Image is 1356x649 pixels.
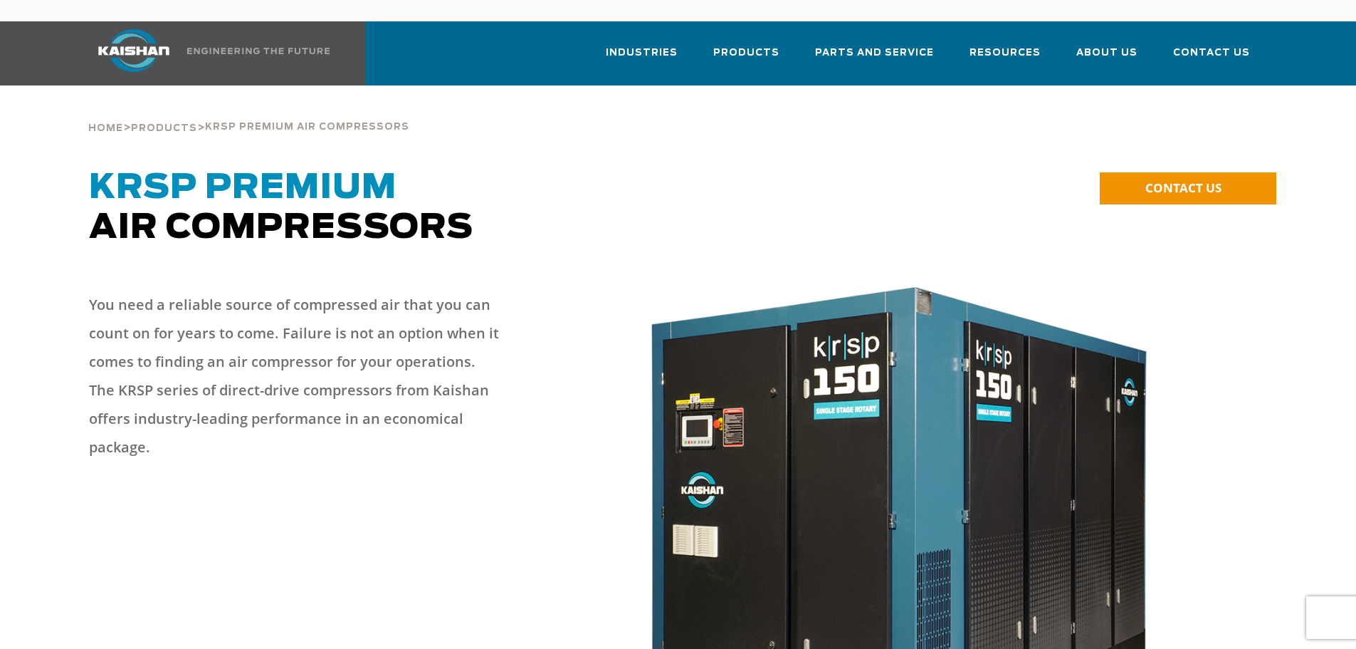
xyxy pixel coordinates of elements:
a: Products [713,34,779,83]
span: Home [88,124,123,133]
img: Engineering the future [187,48,330,54]
span: Contact Us [1173,45,1250,61]
a: Kaishan USA [80,21,332,85]
a: Home [88,121,123,134]
span: krsp premium air compressors [205,123,409,132]
div: > > [88,85,409,140]
img: kaishan logo [80,29,187,72]
a: CONTACT US [1100,172,1276,204]
span: Parts and Service [815,45,934,61]
a: Industries [606,34,678,83]
span: Products [713,45,779,61]
span: Air Compressors [89,171,473,245]
span: Industries [606,45,678,61]
span: KRSP Premium [89,171,396,205]
span: About Us [1076,45,1137,61]
a: About Us [1076,34,1137,83]
a: Contact Us [1173,34,1250,83]
a: Resources [969,34,1041,83]
span: CONTACT US [1145,180,1221,196]
span: Resources [969,45,1041,61]
p: You need a reliable source of compressed air that you can count on for years to come. Failure is ... [89,291,502,462]
a: Parts and Service [815,34,934,83]
a: Products [131,121,197,134]
span: Products [131,124,197,133]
